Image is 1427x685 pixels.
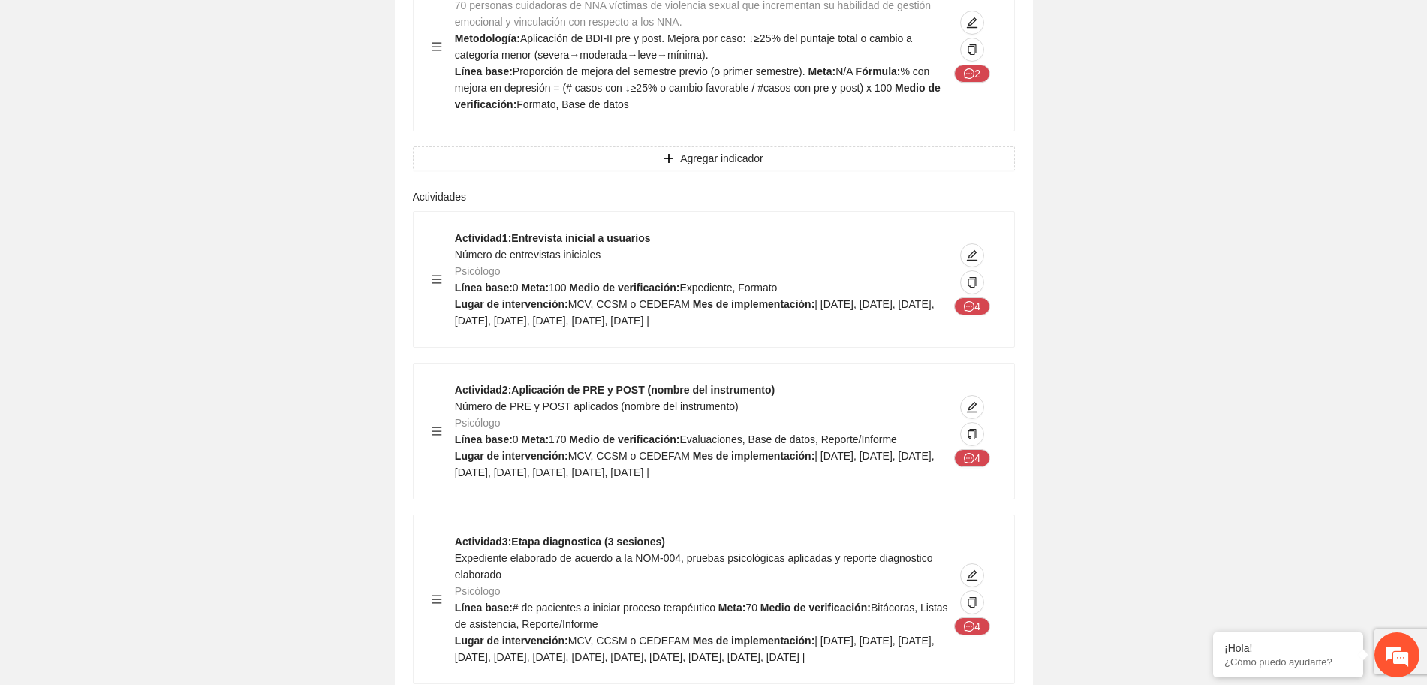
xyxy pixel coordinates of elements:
span: MCV, CCSM o CEDEFAM [568,635,690,647]
span: message [964,301,974,313]
span: # de pacientes a iniciar proceso terapéutico [513,602,715,614]
span: message [964,68,974,80]
strong: Medio de verificación: [569,433,679,445]
div: ¡Hola! [1224,642,1352,654]
span: copy [967,44,977,56]
span: edit [961,249,983,261]
strong: Línea base: [455,602,513,614]
span: menu [432,274,442,285]
span: menu [432,41,442,52]
p: ¿Cómo puedo ayudarte? [1224,656,1352,668]
span: copy [967,429,977,441]
span: message [964,453,974,465]
strong: Fórmula: [856,65,901,77]
strong: Actividad 1 : Entrevista inicial a usuarios [455,232,651,244]
span: Formato, Base de datos [516,98,628,110]
span: 0 [513,433,519,445]
span: message [964,621,974,633]
span: Aplicación de BDI-II pre y post. Mejora por caso: ↓≥25% del puntaje total o cambio a categoría me... [455,32,912,61]
span: Psicólogo [455,585,501,597]
strong: Mes de implementación: [693,635,815,647]
strong: Lugar de intervención: [455,298,568,310]
span: 0 [513,282,519,294]
button: edit [960,563,984,587]
button: copy [960,422,984,446]
strong: Lugar de intervención: [455,450,568,462]
strong: Mes de implementación: [693,450,815,462]
strong: Meta: [522,282,549,294]
strong: Línea base: [455,282,513,294]
strong: Meta: [522,433,549,445]
button: plusAgregar indicador [413,146,1015,170]
span: Expediente, Formato [679,282,777,294]
span: Psicólogo [455,265,501,277]
span: Estamos en línea. [87,201,207,352]
strong: Actividad 2 : Aplicación de PRE y POST (nombre del instrumento) [455,384,775,396]
span: MCV, CCSM o CEDEFAM [568,298,690,310]
div: Minimizar ventana de chat en vivo [246,8,282,44]
button: edit [960,11,984,35]
span: 170 [549,433,566,445]
strong: Meta: [718,602,746,614]
span: MCV, CCSM o CEDEFAM [568,450,690,462]
span: Número de entrevistas iniciales [455,249,601,261]
button: copy [960,590,984,614]
span: Psicólogo [455,417,501,429]
button: message4 [954,449,990,467]
strong: Mes de implementación: [693,298,815,310]
div: Chatee con nosotros ahora [78,77,252,96]
span: N/A [835,65,853,77]
strong: Lugar de intervención: [455,635,568,647]
span: 100 [549,282,566,294]
strong: Meta: [808,65,836,77]
textarea: Escriba su mensaje y pulse “Intro” [8,410,286,463]
span: Expediente elaborado de acuerdo a la NOM-004, pruebas psicológicas aplicadas y reporte diagnostic... [455,552,933,581]
button: copy [960,38,984,62]
strong: Medio de verificación: [569,282,679,294]
span: copy [967,277,977,289]
button: message4 [954,297,990,315]
strong: Línea base: [455,433,513,445]
span: Proporción de mejora del semestre previo (o primer semestre). [513,65,805,77]
span: copy [967,597,977,609]
button: message2 [954,65,990,83]
strong: Línea base: [455,65,513,77]
button: edit [960,395,984,419]
span: 70 [745,602,757,614]
span: Evaluaciones, Base de datos, Reporte/Informe [679,433,897,445]
strong: Medio de verificación: [760,602,871,614]
span: menu [432,594,442,605]
span: edit [961,569,983,581]
strong: Actividad 3 : Etapa diagnostica (3 sesiones) [455,536,665,548]
span: edit [961,401,983,413]
span: menu [432,426,442,436]
strong: Medio de verificación: [455,82,941,110]
button: copy [960,270,984,294]
span: edit [961,17,983,29]
span: Agregar indicador [680,150,763,167]
span: plus [664,153,674,165]
button: message4 [954,617,990,635]
span: Número de PRE y POST aplicados (nombre del instrumento) [455,400,739,412]
strong: Metodología: [455,32,520,44]
label: Actividades [413,189,467,205]
button: edit [960,243,984,267]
